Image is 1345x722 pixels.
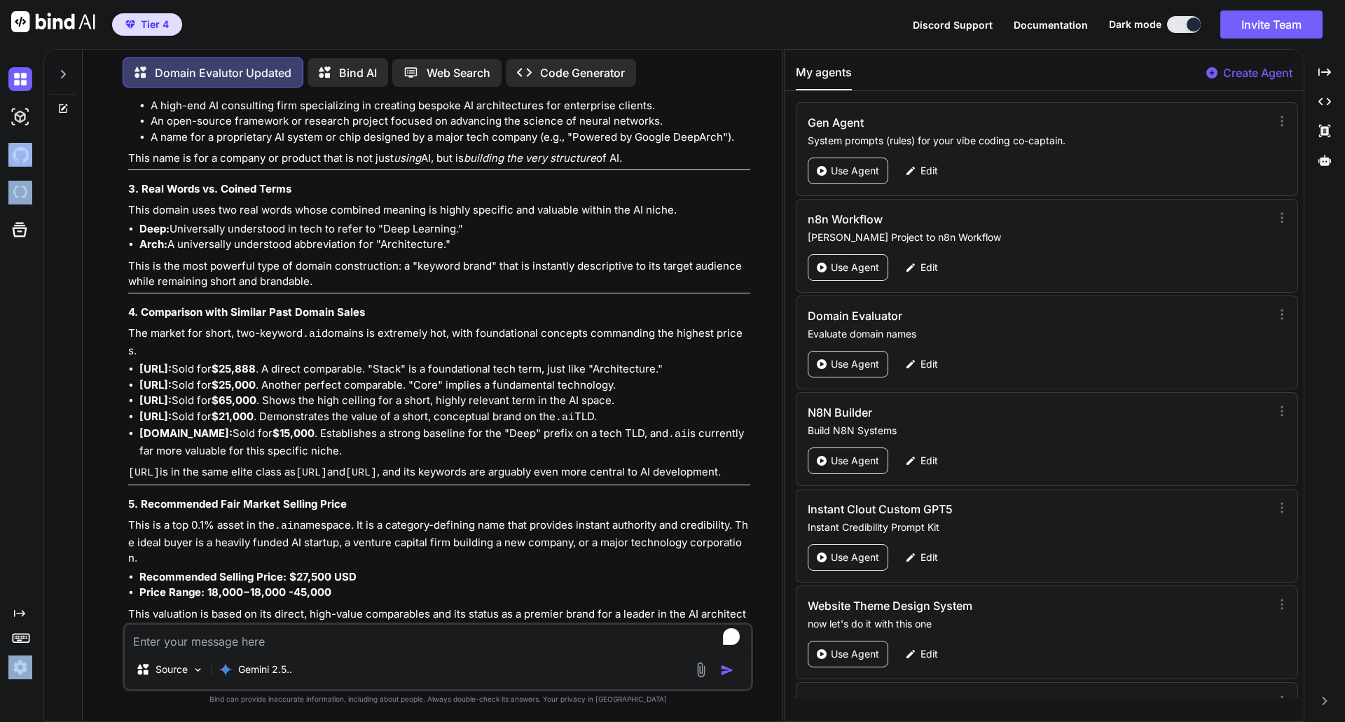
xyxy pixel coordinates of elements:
li: Universally understood in tech to refer to "Deep Learning." [139,221,750,237]
h3: Instant Clout Custom GPT5 [808,501,1128,518]
annotation: 18,000 - [250,585,294,599]
strong: Deep: [139,222,170,235]
strong: $25,000 [212,378,256,391]
strong: 4. Comparison with Similar Past Domain Sales [128,305,365,319]
li: Sold for . A direct comparable. "Stack" is a foundational tech term, just like "Architecture." [139,361,750,377]
p: Web Search [427,64,490,81]
p: The market for short, two-keyword domains is extremely hot, with foundational concepts commanding... [128,326,750,359]
h3: Domain Evaluator [808,307,1128,324]
p: Create Agent [1223,64,1292,81]
p: This domain uses two real words whose combined meaning is highly specific and valuable within the... [128,202,750,218]
textarea: To enrich screen reader interactions, please activate Accessibility in Grammarly extension settings [125,625,751,650]
span: Documentation [1014,19,1088,31]
span: Dark mode [1109,18,1161,32]
p: This valuation is based on its direct, high-value comparables and its status as a premier brand f... [128,606,750,638]
img: Gemini 2.5 Pro [219,662,233,676]
strong: Arch: [139,237,167,251]
h3: Gen Agent [808,114,1128,131]
code: .ai [668,429,687,440]
mn: 000 [222,585,243,599]
strong: [URL]: [139,362,172,375]
p: Edit [920,357,938,371]
mo: , [219,585,222,599]
p: Domain Evalutor Updated [155,64,291,81]
strong: 3. Real Words vs. Coined Terms [128,182,291,195]
img: cloudideIcon [8,181,32,204]
p: Use Agent [831,164,879,178]
strong: 5. Recommended Fair Market Selling Price [128,497,347,511]
strong: [URL]: [139,378,172,391]
li: Sold for . Establishes a strong baseline for the "Deep" prefix on a tech TLD, and is currently fa... [139,426,750,459]
p: is in the same elite class as and , and its keywords are arguably even more central to AI develop... [128,464,750,482]
p: Edit [920,454,938,468]
img: Bind AI [11,11,95,32]
button: Invite Team [1220,11,1323,39]
mn: 18 [207,585,219,599]
strong: [URL]: [139,394,172,407]
strong: $15,000 [273,426,315,440]
li: A universally understood abbreviation for "Architecture." [139,237,750,253]
button: premiumTier 4 [112,13,182,36]
p: Code Generator [540,64,625,81]
p: Edit [920,647,938,661]
em: building the very structure [464,151,596,165]
strong: Price Range: [139,585,205,599]
strong: $65,000 [212,394,256,407]
p: Use Agent [831,454,879,468]
span: Tier 4 [141,18,169,32]
button: Documentation [1014,18,1088,32]
p: Bind can provide inaccurate information, including about people. Always double-check its answers.... [123,694,753,704]
img: darkAi-studio [8,105,32,129]
strong: $25,888 [212,362,256,375]
p: System prompts (rules) for your vibe coding co-captain. [808,134,1265,148]
strong: [DOMAIN_NAME]: [139,426,233,440]
button: My agents [796,64,852,90]
code: .ai [556,412,574,424]
strong: $21,000 [212,410,254,423]
h3: Website Theme Design System [808,597,1128,614]
p: Source [156,662,188,676]
p: Edit [920,164,938,178]
strong: [URL]: [139,410,172,423]
code: [URL] [128,467,160,479]
strong: $27,500 USD [289,570,357,583]
code: .ai [275,520,294,532]
p: Edit [920,550,938,564]
p: This is a top 0.1% asset in the namespace. It is a category-defining name that provides instant a... [128,518,750,567]
span: Discord Support [913,19,993,31]
h3: N8N Builder [808,404,1128,421]
img: premium [125,20,135,29]
p: Use Agent [831,647,879,661]
strong: 45,000 [207,585,331,599]
p: Use Agent [831,550,879,564]
p: Use Agent [831,261,879,275]
li: Sold for . Another perfect comparable. "Core" implies a fundamental technology. [139,377,750,394]
li: Sold for . Shows the high ceiling for a short, highly relevant term in the AI space. [139,393,750,409]
p: now let's do it with this one [808,617,1265,631]
img: Pick Models [192,664,204,676]
mo: − [243,585,250,599]
p: [PERSON_NAME] Project to n8n Workflow [808,230,1265,244]
strong: Recommended Selling Price: [139,570,287,583]
h3: Domain Evalutor Updated [808,694,1128,711]
img: icon [720,663,734,677]
img: darkChat [8,67,32,91]
p: Evaluate domain names [808,327,1265,341]
li: An open-source framework or research project focused on advancing the science of neural networks. [151,113,750,130]
code: .ai [303,328,322,340]
code: [URL] [296,467,327,479]
em: using [394,151,421,165]
p: Use Agent [831,357,879,371]
button: Discord Support [913,18,993,32]
img: settings [8,655,32,679]
img: attachment [693,662,709,678]
p: This is the most powerful type of domain construction: a "keyword brand" that is instantly descri... [128,258,750,290]
img: githubDark [8,143,32,167]
h3: n8n Workflow [808,211,1128,228]
li: A high-end AI consulting firm specializing in creating bespoke AI architectures for enterprise cl... [151,98,750,114]
p: Build N8N Systems [808,424,1265,438]
code: [URL] [345,467,377,479]
p: Bind AI [339,64,377,81]
p: Instant Credibility Prompt Kit [808,520,1265,534]
p: This name is for a company or product that is not just AI, but is of AI. [128,151,750,167]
